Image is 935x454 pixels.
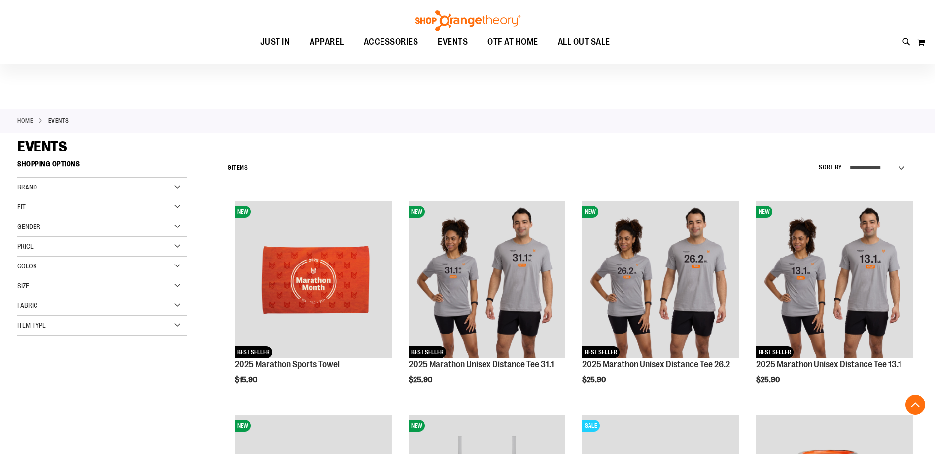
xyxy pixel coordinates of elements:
span: NEW [409,206,425,218]
div: product [230,196,396,409]
a: 2025 Marathon Unisex Distance Tee 31.1NEWBEST SELLER [409,201,565,359]
a: 2025 Marathon Unisex Distance Tee 26.2 [582,359,730,369]
label: Sort By [819,163,842,172]
a: 2025 Marathon Sports Towel [235,359,340,369]
span: $25.90 [582,376,607,384]
img: Shop Orangetheory [414,10,522,31]
span: JUST IN [260,31,290,53]
img: 2025 Marathon Unisex Distance Tee 13.1 [756,201,913,358]
span: EVENTS [438,31,468,53]
img: 2025 Marathon Sports Towel [235,201,391,358]
span: APPAREL [310,31,344,53]
span: NEW [756,206,772,218]
strong: EVENTS [48,116,69,125]
button: Back To Top [905,395,925,415]
span: NEW [235,420,251,432]
span: Brand [17,183,37,191]
h2: Items [228,160,248,176]
img: 2025 Marathon Unisex Distance Tee 26.2 [582,201,739,358]
a: 2025 Marathon Unisex Distance Tee 26.2NEWBEST SELLER [582,201,739,359]
div: product [404,196,570,409]
span: $25.90 [409,376,434,384]
a: 2025 Marathon Unisex Distance Tee 13.1NEWBEST SELLER [756,201,913,359]
strong: Shopping Options [17,155,187,178]
span: Price [17,242,34,250]
span: $25.90 [756,376,781,384]
span: NEW [582,206,598,218]
span: OTF AT HOME [487,31,538,53]
a: Home [17,116,33,125]
div: product [577,196,744,409]
a: 2025 Marathon Unisex Distance Tee 13.1 [756,359,901,369]
a: 2025 Marathon Sports TowelNEWBEST SELLER [235,201,391,359]
span: BEST SELLER [409,346,446,358]
span: NEW [409,420,425,432]
span: Size [17,282,29,290]
span: ACCESSORIES [364,31,418,53]
span: BEST SELLER [582,346,620,358]
span: Gender [17,223,40,230]
a: 2025 Marathon Unisex Distance Tee 31.1 [409,359,554,369]
div: product [751,196,918,409]
span: Item Type [17,321,46,329]
span: BEST SELLER [235,346,272,358]
span: Fit [17,203,26,211]
span: 9 [228,164,232,171]
img: 2025 Marathon Unisex Distance Tee 31.1 [409,201,565,358]
span: SALE [582,420,600,432]
span: Color [17,262,37,270]
span: ALL OUT SALE [558,31,610,53]
span: BEST SELLER [756,346,794,358]
span: $15.90 [235,376,259,384]
span: EVENTS [17,138,67,155]
span: Fabric [17,302,37,309]
span: NEW [235,206,251,218]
